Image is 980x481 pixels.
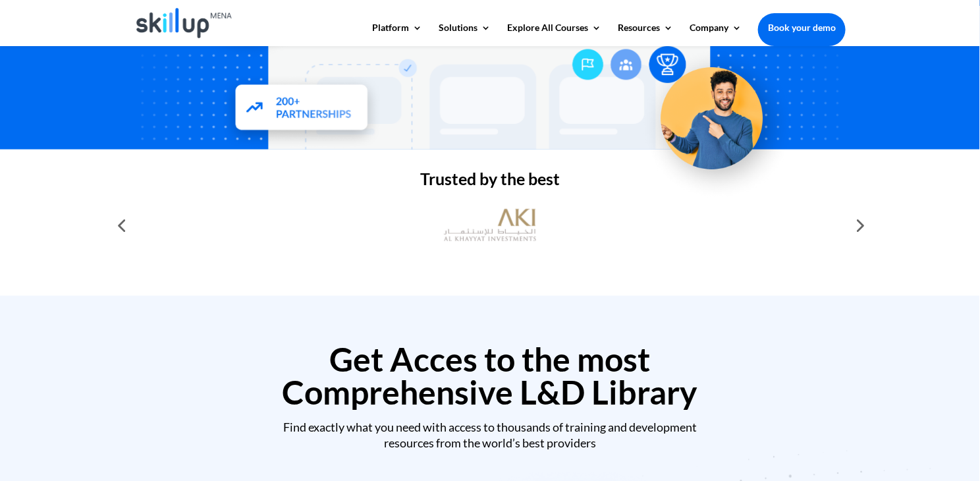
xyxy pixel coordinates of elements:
[618,23,673,45] a: Resources
[136,8,232,38] img: Skillup Mena
[758,13,846,42] a: Book your demo
[507,23,601,45] a: Explore All Courses
[372,23,422,45] a: Platform
[761,339,980,481] iframe: Chat Widget
[690,23,742,45] a: Company
[439,23,491,45] a: Solutions
[134,171,846,194] h2: Trusted by the best
[134,343,846,415] h2: Get Acces to the most Comprehensive L&D Library
[134,420,846,451] div: Find exactly what you need with access to thousands of training and development resources from th...
[640,39,796,196] img: Upskill your workforce - SkillUp
[220,72,383,148] img: Partners - SkillUp Mena
[444,202,536,248] img: al khayyat investments logo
